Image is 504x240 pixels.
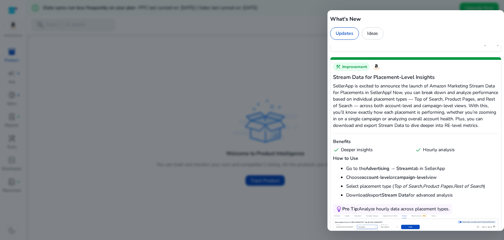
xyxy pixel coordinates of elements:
[333,155,498,162] h6: How to Use
[362,174,390,180] strong: account-level
[415,147,422,153] span: check
[342,206,359,212] span: Pro Tip:
[333,147,340,153] span: check
[454,183,484,189] em: Rest of Search
[333,83,498,129] p: SellerApp is excited to announce the launch of Amazon Marketing Stream Data for Placements in Sel...
[366,165,412,172] strong: Advertising → Stream
[330,27,359,40] div: Updates
[346,165,498,172] li: Go to the tab in SellerApp
[346,192,498,199] li: Download/export for advanced analysis
[342,206,450,212] div: Analyze hourly data across placement types.
[330,15,501,23] h5: What's New
[415,147,494,153] div: Hourly analysis
[372,63,380,71] img: Amazon
[342,64,367,69] span: Improvement
[336,206,342,212] span: emoji_objects
[336,64,341,69] span: construction
[395,174,427,180] strong: campaign-level
[394,183,422,189] em: Top of Search
[423,183,453,189] em: Product Pages
[382,192,409,198] strong: Stream Data
[333,73,498,81] h5: Stream Data for Placement-Level Insights
[346,174,498,181] li: Choose or view
[362,27,384,40] div: Ideas
[346,183,498,190] li: Select placement type ( , , )
[333,147,412,153] div: Deeper insights
[333,138,498,145] h6: Benefits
